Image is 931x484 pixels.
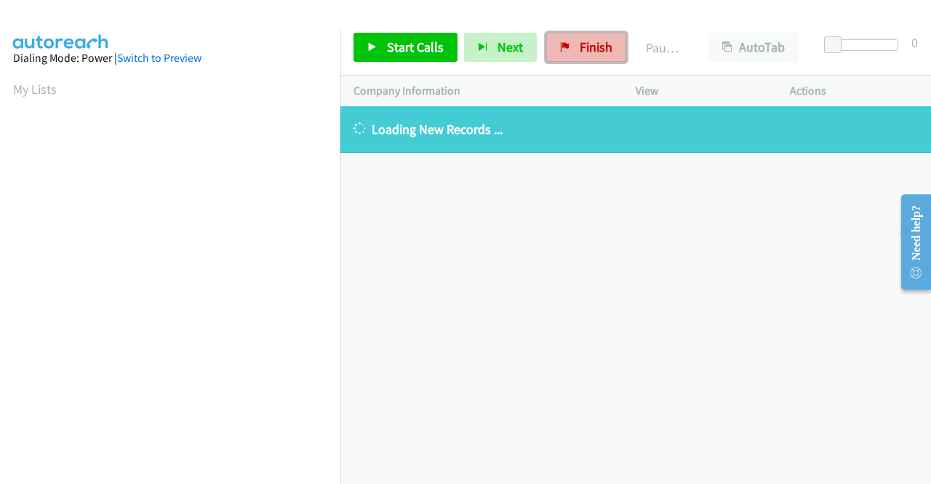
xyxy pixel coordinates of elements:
[636,82,764,100] p: View
[498,39,523,55] span: Next
[13,81,57,98] a: My Lists
[646,38,682,57] p: Paused
[831,39,898,51] div: Delay between calls (in seconds)
[546,33,626,62] a: Finish
[890,184,931,300] iframe: Resource Center
[790,82,918,100] p: Actions
[387,39,444,55] span: Start Calls
[911,33,918,52] div: 0
[117,51,201,65] a: Switch to Preview
[580,39,612,55] span: Finish
[13,49,327,67] div: Dialing Mode: Power |
[353,82,610,100] p: Company Information
[353,33,457,62] a: Start Calls
[353,119,918,139] p: Loading New Records ...
[708,33,799,62] button: AutoTab
[464,33,537,62] button: Next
